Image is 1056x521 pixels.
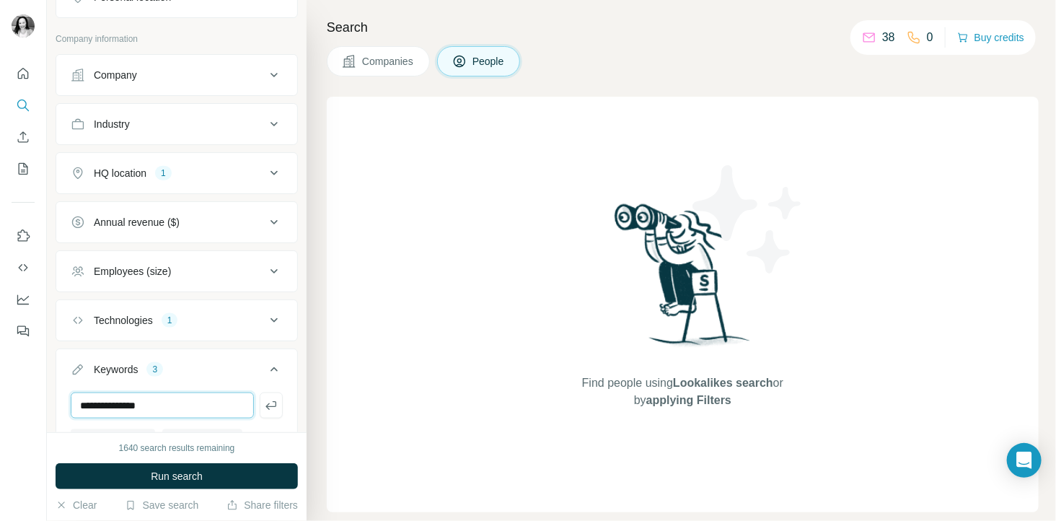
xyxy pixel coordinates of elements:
button: Buy credits [957,27,1024,48]
button: Save search [125,498,198,512]
div: Industry [94,117,130,131]
div: HQ location [94,166,146,180]
span: Run search [151,469,203,483]
span: People [472,54,506,69]
button: Employees (size) [56,254,297,289]
button: Search [12,92,35,118]
button: Clear [56,498,97,512]
span: email marketer [167,432,224,445]
button: Share filters [226,498,298,512]
button: Use Surfe API [12,255,35,281]
button: Keywords3 [56,352,297,393]
div: 1 [155,167,172,180]
button: Quick start [12,61,35,87]
span: Lookalikes search [673,377,773,389]
button: My lists [12,156,35,182]
button: Industry [56,107,297,141]
button: Technologies1 [56,303,297,338]
span: Find people using or by [567,375,798,409]
div: 3 [146,363,163,376]
div: Keywords [94,362,138,377]
img: Surfe Illustration - Woman searching with binoculars [608,200,758,361]
button: Company [56,58,297,92]
p: Company information [56,32,298,45]
div: Employees (size) [94,264,171,279]
div: Technologies [94,313,153,328]
div: Company [94,68,137,82]
div: Open Intercom Messenger [1007,443,1042,478]
button: Use Surfe on LinkedIn [12,223,35,249]
button: Feedback [12,318,35,344]
button: Dashboard [12,286,35,312]
div: 1640 search results remaining [119,442,235,455]
p: 38 [882,29,895,46]
img: Surfe Illustration - Stars [683,154,813,284]
span: Companies [362,54,415,69]
span: email marketing [75,432,136,445]
p: 0 [927,29,933,46]
div: Annual revenue ($) [94,215,180,229]
h4: Search [327,17,1039,38]
div: 1 [162,314,178,327]
button: Annual revenue ($) [56,205,297,240]
img: Avatar [12,14,35,38]
button: Run search [56,463,298,489]
button: Enrich CSV [12,124,35,150]
button: HQ location1 [56,156,297,191]
span: applying Filters [646,394,731,406]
